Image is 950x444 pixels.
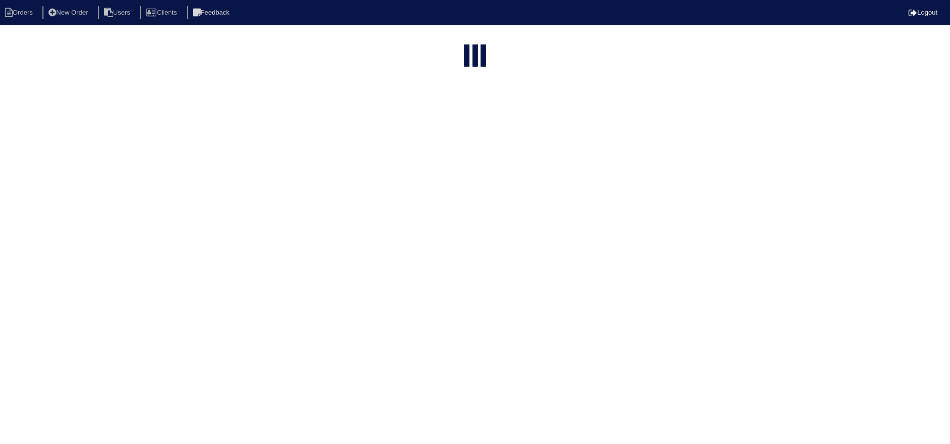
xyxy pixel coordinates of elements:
a: Logout [909,9,937,16]
a: New Order [42,9,96,16]
li: Feedback [187,6,238,20]
li: New Order [42,6,96,20]
a: Clients [140,9,185,16]
a: Users [98,9,138,16]
li: Users [98,6,138,20]
li: Clients [140,6,185,20]
div: loading... [472,44,478,69]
